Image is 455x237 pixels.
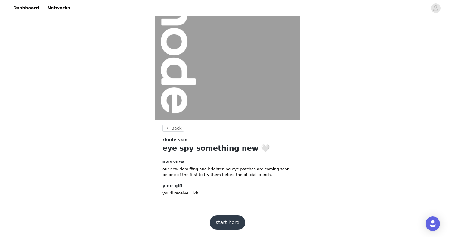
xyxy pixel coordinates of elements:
h1: eye spy something new 🤍 [162,143,292,154]
div: avatar [433,3,438,13]
span: rhode skin [162,137,187,143]
h4: your gift [162,183,292,189]
div: Open Intercom Messenger [426,216,440,231]
button: start here [210,215,245,230]
h4: overview [162,159,292,165]
a: Networks [44,1,73,15]
a: Dashboard [10,1,42,15]
button: Back [162,125,184,132]
p: you'll receive 1 kit [162,190,292,196]
p: our new depuffing and brightening eye patches are coming soon. be one of the first to try them be... [162,166,292,178]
